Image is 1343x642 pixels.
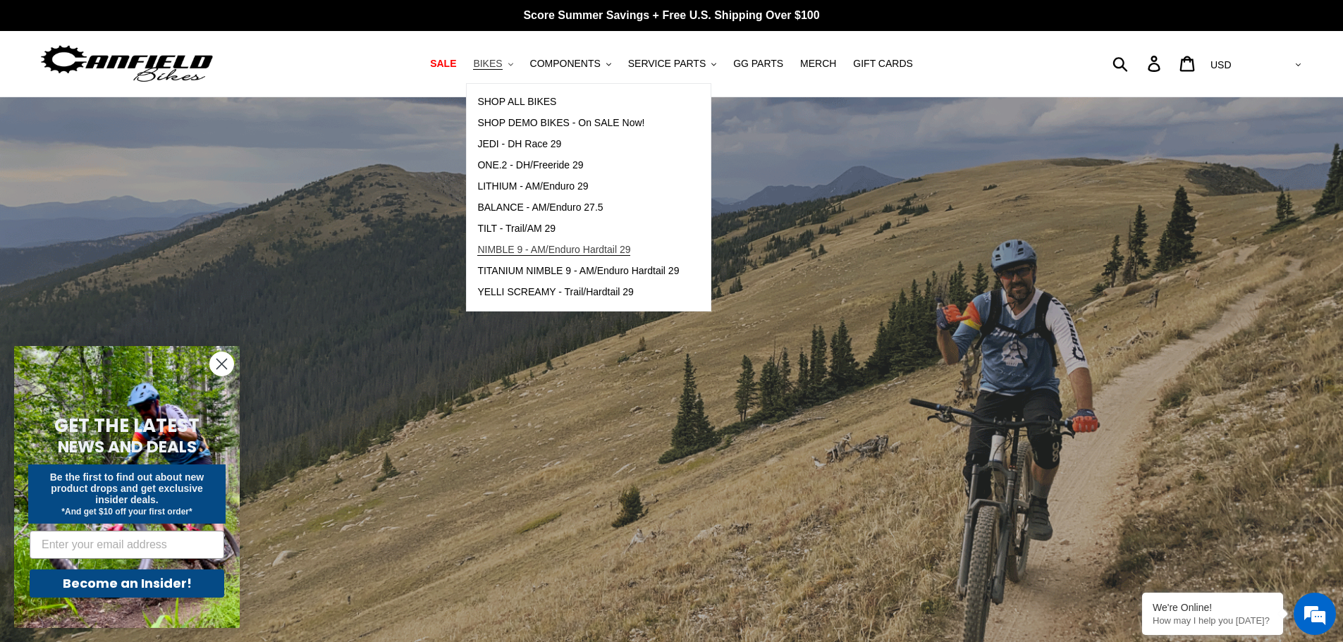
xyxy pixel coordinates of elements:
span: ONE.2 - DH/Freeride 29 [477,159,583,171]
a: BALANCE - AM/Enduro 27.5 [467,197,689,218]
textarea: Type your message and hit 'Enter' [7,385,269,434]
span: NIMBLE 9 - AM/Enduro Hardtail 29 [477,244,630,256]
a: MERCH [793,54,843,73]
button: BIKES [466,54,520,73]
span: GET THE LATEST [54,413,200,438]
p: How may I help you today? [1153,615,1273,626]
span: NEWS AND DEALS [58,436,197,458]
span: YELLI SCREAMY - Trail/Hardtail 29 [477,286,634,298]
div: Navigation go back [16,78,37,99]
a: NIMBLE 9 - AM/Enduro Hardtail 29 [467,240,689,261]
div: Chat with us now [94,79,258,97]
span: We're online! [82,178,195,320]
span: *And get $10 off your first order* [61,507,192,517]
a: SALE [423,54,463,73]
span: GG PARTS [733,58,783,70]
button: Close dialog [209,352,234,376]
span: BIKES [473,58,502,70]
a: SHOP DEMO BIKES - On SALE Now! [467,113,689,134]
a: YELLI SCREAMY - Trail/Hardtail 29 [467,282,689,303]
span: COMPONENTS [530,58,601,70]
a: TILT - Trail/AM 29 [467,218,689,240]
button: COMPONENTS [523,54,618,73]
span: LITHIUM - AM/Enduro 29 [477,180,588,192]
span: BALANCE - AM/Enduro 27.5 [477,202,603,214]
span: JEDI - DH Race 29 [477,138,561,150]
button: SERVICE PARTS [621,54,723,73]
span: SERVICE PARTS [628,58,706,70]
span: MERCH [800,58,836,70]
a: SHOP ALL BIKES [467,92,689,113]
span: SHOP DEMO BIKES - On SALE Now! [477,117,644,129]
a: LITHIUM - AM/Enduro 29 [467,176,689,197]
img: d_696896380_company_1647369064580_696896380 [45,70,80,106]
span: GIFT CARDS [853,58,913,70]
input: Enter your email address [30,531,224,559]
a: GIFT CARDS [846,54,920,73]
span: Be the first to find out about new product drops and get exclusive insider deals. [50,471,204,505]
span: TILT - Trail/AM 29 [477,223,556,235]
span: SHOP ALL BIKES [477,96,556,108]
a: TITANIUM NIMBLE 9 - AM/Enduro Hardtail 29 [467,261,689,282]
a: GG PARTS [726,54,790,73]
a: JEDI - DH Race 29 [467,134,689,155]
a: ONE.2 - DH/Freeride 29 [467,155,689,176]
span: TITANIUM NIMBLE 9 - AM/Enduro Hardtail 29 [477,265,679,277]
input: Search [1120,48,1156,79]
div: Minimize live chat window [231,7,265,41]
img: Canfield Bikes [39,42,215,86]
span: SALE [430,58,456,70]
button: Become an Insider! [30,569,224,598]
div: We're Online! [1153,602,1273,613]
